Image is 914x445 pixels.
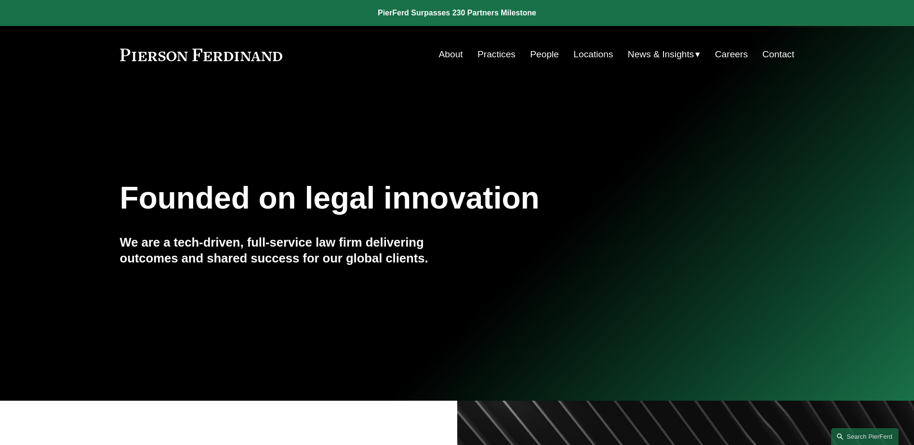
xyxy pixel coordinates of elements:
a: Locations [573,45,613,64]
span: News & Insights [628,46,694,63]
a: Practices [477,45,516,64]
a: People [530,45,559,64]
a: folder dropdown [628,45,701,64]
a: Careers [715,45,748,64]
a: Contact [762,45,794,64]
a: Search this site [831,428,899,445]
a: About [439,45,463,64]
h1: Founded on legal innovation [120,181,682,216]
h4: We are a tech-driven, full-service law firm delivering outcomes and shared success for our global... [120,235,457,266]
